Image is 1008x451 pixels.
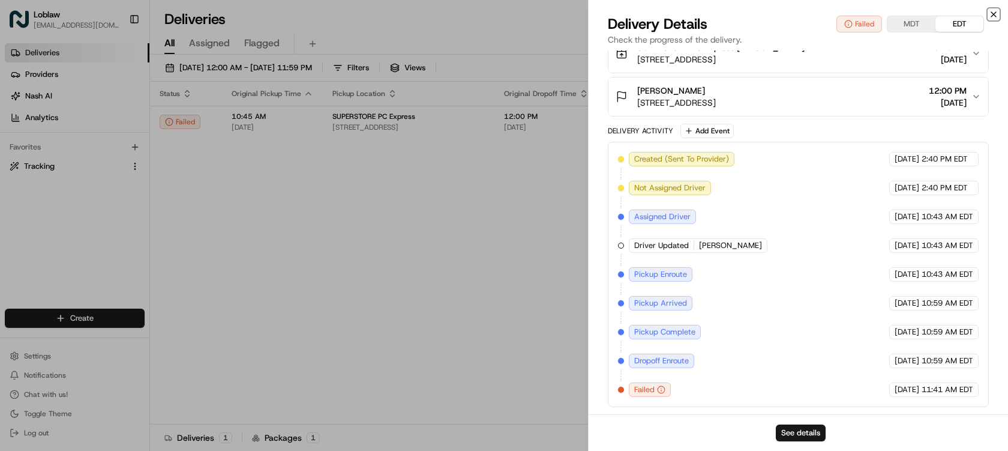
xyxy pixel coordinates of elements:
div: 💻 [101,270,111,279]
span: [STREET_ADDRESS] [637,53,805,65]
span: API Documentation [113,268,193,280]
img: Jandy Espique [12,175,31,194]
img: 1736555255976-a54dd68f-1ca7-489b-9aae-adbdc363a1c4 [24,219,34,229]
span: Driver Updated [634,240,689,251]
span: [DATE] [895,154,919,165]
button: SUPERSTORE PC Express [PERSON_NAME][STREET_ADDRESS]10:45 AM[DATE] [608,34,988,73]
a: Powered byPylon [85,297,145,307]
span: Pickup Enroute [634,269,687,280]
span: Pickup Arrived [634,298,687,309]
button: [PERSON_NAME][STREET_ADDRESS]12:00 PM[DATE] [608,77,988,116]
div: 📗 [12,270,22,279]
span: 10:43 AM EDT [922,269,973,280]
p: Welcome 👋 [12,48,218,67]
span: [DATE] [895,240,919,251]
span: [DATE] [895,269,919,280]
span: [DATE] [895,384,919,395]
span: 11:41 AM EDT [922,384,973,395]
span: 10:43 AM EDT [922,240,973,251]
span: • [90,219,94,228]
span: [PERSON_NAME] [699,240,762,251]
span: 10:59 AM EDT [922,356,973,366]
div: Delivery Activity [608,126,673,136]
span: Assigned Driver [634,211,691,222]
span: [DATE] [929,97,967,109]
span: 2:40 PM EDT [922,183,968,193]
span: Pylon [119,298,145,307]
span: [DATE] [895,327,919,337]
span: [DATE] [106,186,131,196]
span: [DATE] [895,183,919,193]
span: [DATE] [895,298,919,309]
button: Add Event [680,124,734,138]
span: [DATE] [97,219,121,228]
span: Dropoff Enroute [634,356,689,366]
div: Start new chat [54,115,197,127]
span: Regen Pajulas [37,219,88,228]
span: Created (Sent To Provider) [634,154,729,165]
span: 2:40 PM EDT [922,154,968,165]
span: 10:59 AM EDT [922,327,973,337]
span: [STREET_ADDRESS] [637,97,716,109]
span: [DATE] [895,211,919,222]
div: Past conversations [12,156,77,166]
input: Clear [31,77,198,90]
span: Failed [634,384,655,395]
span: Knowledge Base [24,268,92,280]
div: We're available if you need us! [54,127,165,136]
button: See all [186,154,218,168]
span: 12:00 PM [929,85,967,97]
span: Pickup Complete [634,327,695,337]
button: MDT [887,16,935,32]
span: [PERSON_NAME] [37,186,97,196]
span: [PERSON_NAME] [637,85,705,97]
img: 1755196953914-cd9d9cba-b7f7-46ee-b6f5-75ff69acacf5 [25,115,47,136]
span: Delivery Details [608,14,707,34]
a: 📗Knowledge Base [7,264,97,285]
span: 10:43 AM EDT [922,211,973,222]
span: 10:59 AM EDT [922,298,973,309]
span: [DATE] [895,356,919,366]
p: Check the progress of the delivery. [608,34,989,46]
span: Not Assigned Driver [634,183,706,193]
button: Start new chat [204,118,218,133]
img: 1736555255976-a54dd68f-1ca7-489b-9aae-adbdc363a1c4 [12,115,34,136]
span: [DATE] [928,53,967,65]
img: Regen Pajulas [12,207,31,226]
button: See details [776,425,826,441]
img: Nash [12,12,36,36]
a: 💻API Documentation [97,264,197,285]
button: Failed [836,16,882,32]
img: 1736555255976-a54dd68f-1ca7-489b-9aae-adbdc363a1c4 [24,187,34,196]
span: • [100,186,104,196]
button: EDT [935,16,983,32]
